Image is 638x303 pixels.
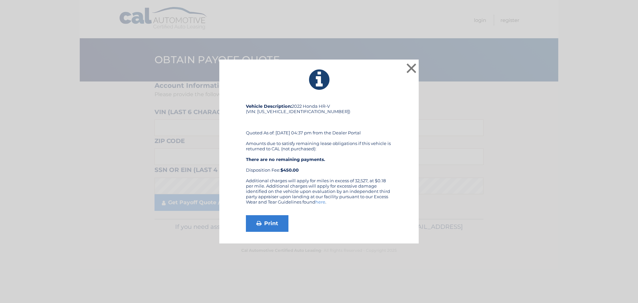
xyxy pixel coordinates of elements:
strong: There are no remaining payments. [246,157,325,162]
div: Amounts due to satisfy remaining lease obligations if this vehicle is returned to CAL (not purcha... [246,141,392,173]
strong: $450.00 [280,167,299,173]
strong: Vehicle Description: [246,103,292,109]
a: here [315,199,325,205]
div: Additional charges will apply for miles in excess of 32,527, at $0.18 per mile. Additional charge... [246,178,392,210]
button: × [405,62,418,75]
div: 2022 Honda HR-V (VIN: [US_VEHICLE_IDENTIFICATION_NUMBER]) Quoted As of: [DATE] 04:37 pm from the ... [246,103,392,178]
a: Print [246,215,288,232]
